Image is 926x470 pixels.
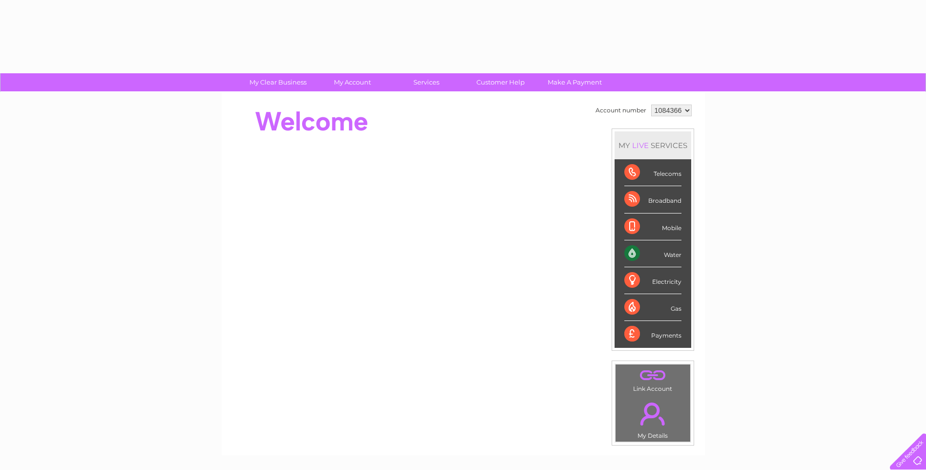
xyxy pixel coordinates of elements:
a: Customer Help [460,73,541,91]
td: Account number [593,102,649,119]
td: Link Account [615,364,691,395]
div: Broadband [624,186,681,213]
div: LIVE [630,141,651,150]
div: Water [624,240,681,267]
div: Telecoms [624,159,681,186]
td: My Details [615,394,691,442]
div: MY SERVICES [615,131,691,159]
a: My Account [312,73,392,91]
a: Make A Payment [535,73,615,91]
div: Gas [624,294,681,321]
div: Payments [624,321,681,347]
a: . [618,397,688,431]
a: Services [386,73,467,91]
div: Mobile [624,214,681,240]
a: My Clear Business [238,73,318,91]
a: . [618,367,688,384]
div: Electricity [624,267,681,294]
